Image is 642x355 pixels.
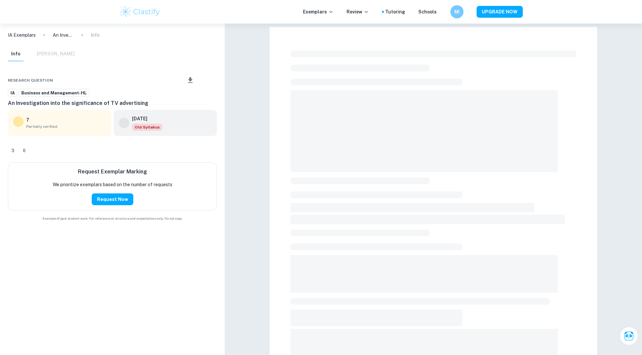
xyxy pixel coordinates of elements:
[8,47,24,61] button: Info
[8,145,18,156] div: Like
[132,124,162,131] span: Old Syllabus
[19,148,29,154] span: 0
[8,90,17,96] span: IA
[385,8,405,15] a: Tutoring
[8,99,217,107] h6: An Investigation into the significance of TV advertising
[26,124,106,129] span: Partially verified
[8,216,217,221] span: Example of past student work. For reference on structure and expectations only. Do not copy.
[8,148,18,154] span: 3
[19,90,89,96] span: Business and Management-HL
[442,10,445,13] button: Help and Feedback
[347,8,369,15] p: Review
[212,76,217,84] div: Report issue
[53,181,172,188] p: We prioritize exemplars based on the number of requests
[119,5,161,18] img: Clastify logo
[26,116,29,124] p: 7
[92,193,133,205] button: Request Now
[132,124,162,131] div: Starting from the May 2024 session, the Business IA requirements have changed. It's OK to refer t...
[132,115,157,122] h6: [DATE]
[303,8,333,15] p: Exemplars
[8,89,17,97] a: IA
[8,77,53,83] span: Research question
[91,31,100,39] p: Info
[170,76,175,84] div: Share
[620,327,638,345] button: Ask Clai
[19,89,89,97] a: Business and Management-HL
[19,145,29,156] div: Dislike
[8,31,36,39] a: IA Exemplars
[53,31,74,39] p: An Investigation into the significance of TV advertising
[450,5,463,18] button: MI
[453,8,461,15] h6: MI
[177,72,204,89] div: Download
[418,8,437,15] a: Schools
[205,76,210,84] div: Bookmark
[477,6,523,18] button: UPGRADE NOW
[78,168,147,176] h6: Request Exemplar Marking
